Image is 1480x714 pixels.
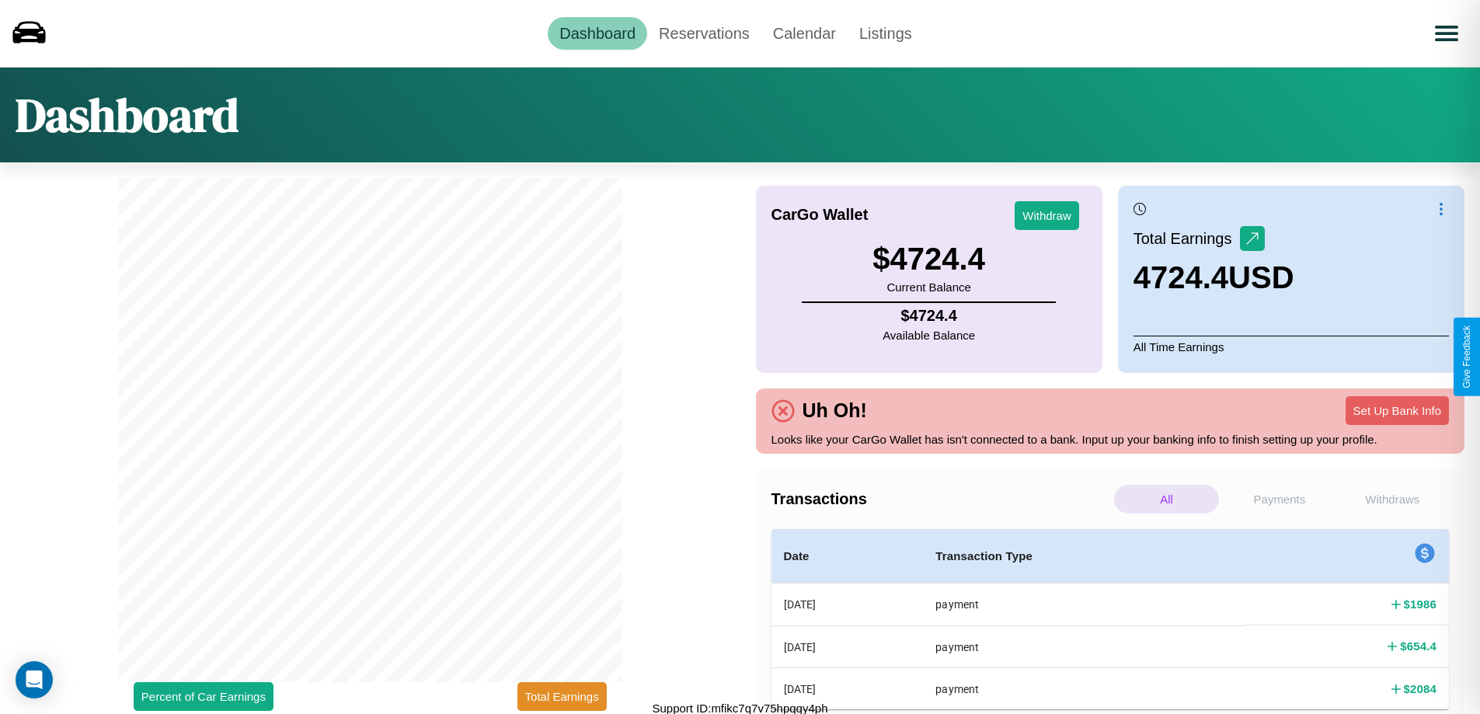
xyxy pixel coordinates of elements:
p: Looks like your CarGo Wallet has isn't connected to a bank. Input up your banking info to finish ... [771,429,1450,450]
p: Available Balance [883,325,975,346]
p: Withdraws [1340,485,1445,514]
p: Current Balance [872,277,985,298]
h4: $ 654.4 [1400,638,1436,654]
h4: $ 1986 [1404,596,1436,612]
p: All Time Earnings [1134,336,1449,357]
h4: Uh Oh! [795,399,875,422]
a: Listings [848,17,924,50]
table: simple table [771,529,1450,709]
p: Payments [1227,485,1332,514]
a: Calendar [761,17,848,50]
th: [DATE] [771,583,924,626]
th: [DATE] [771,668,924,709]
th: payment [923,583,1245,626]
h1: Dashboard [16,83,239,147]
a: Dashboard [548,17,647,50]
th: [DATE] [771,625,924,667]
button: Withdraw [1015,201,1079,230]
h4: CarGo Wallet [771,206,869,224]
div: Give Feedback [1461,326,1472,388]
button: Percent of Car Earnings [134,682,273,711]
button: Set Up Bank Info [1346,396,1449,425]
button: Total Earnings [517,682,607,711]
h4: $ 4724.4 [883,307,975,325]
p: Total Earnings [1134,225,1240,253]
h3: $ 4724.4 [872,242,985,277]
h4: Date [784,547,911,566]
th: payment [923,625,1245,667]
button: Open menu [1425,12,1468,55]
th: payment [923,668,1245,709]
h4: Transaction Type [935,547,1233,566]
div: Open Intercom Messenger [16,661,53,698]
h4: $ 2084 [1404,681,1436,697]
h4: Transactions [771,490,1110,508]
p: All [1114,485,1219,514]
a: Reservations [647,17,761,50]
h3: 4724.4 USD [1134,260,1294,295]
